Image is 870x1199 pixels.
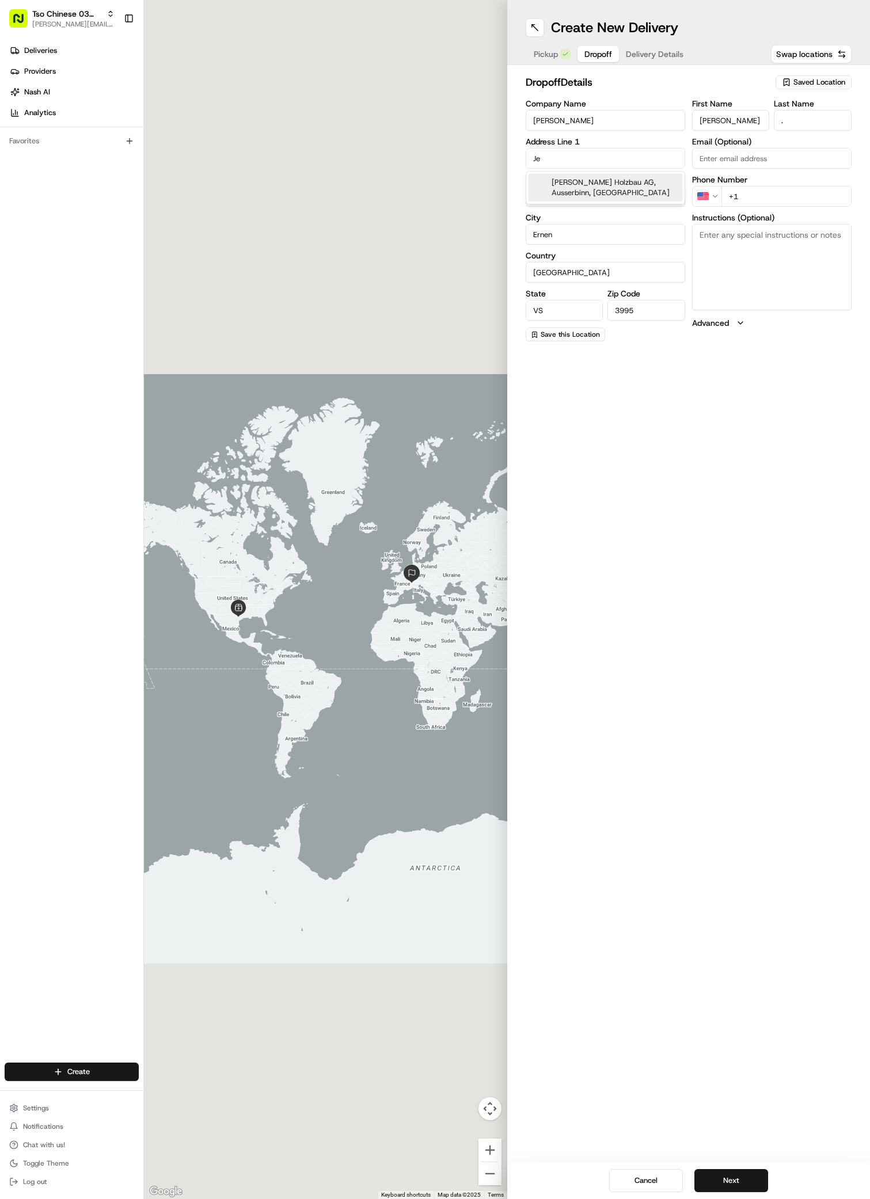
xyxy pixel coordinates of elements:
span: Knowledge Base [23,257,88,269]
img: Antonia (Store Manager) [12,168,30,186]
a: Providers [5,62,143,81]
span: Notifications [23,1122,63,1131]
a: Deliveries [5,41,143,60]
button: Zoom out [478,1162,502,1185]
h2: dropoff Details [526,74,769,90]
p: Welcome 👋 [12,46,210,64]
label: Last Name [774,100,852,108]
a: Powered byPylon [81,285,139,294]
button: Create [5,1063,139,1081]
span: Chat with us! [23,1140,65,1149]
input: Enter first name [692,110,770,131]
button: [PERSON_NAME][EMAIL_ADDRESS][DOMAIN_NAME] [32,20,115,29]
span: Dropoff [584,48,612,60]
input: Enter company name [526,110,685,131]
button: Tso Chinese 03 TsoCo[PERSON_NAME][EMAIL_ADDRESS][DOMAIN_NAME] [5,5,119,32]
button: Notifications [5,1118,139,1135]
img: 8571987876998_91fb9ceb93ad5c398215_72.jpg [24,110,45,131]
span: Save this Location [541,330,600,339]
span: Map data ©2025 [438,1192,481,1198]
div: Favorites [5,132,139,150]
label: First Name [692,100,770,108]
span: Swap locations [776,48,833,60]
label: Address Line 1 [526,138,685,146]
label: Email (Optional) [692,138,852,146]
a: Open this area in Google Maps (opens a new window) [147,1184,185,1199]
button: Advanced [692,317,852,329]
button: Next [694,1169,768,1192]
span: Wisdom [PERSON_NAME] [36,210,123,219]
div: Start new chat [52,110,189,121]
img: Nash [12,12,35,35]
span: Providers [24,66,56,77]
button: Settings [5,1100,139,1116]
span: Delivery Details [626,48,683,60]
h1: Create New Delivery [551,18,678,37]
img: Google [147,1184,185,1199]
input: Enter phone number [721,186,852,207]
label: Zip Code [607,290,685,298]
span: • [125,210,129,219]
button: Zoom in [478,1139,502,1162]
a: Nash AI [5,83,143,101]
button: Start new chat [196,113,210,127]
label: Company Name [526,100,685,108]
span: Analytics [24,108,56,118]
a: Analytics [5,104,143,122]
span: Log out [23,1177,47,1186]
button: Cancel [609,1169,683,1192]
button: Chat with us! [5,1137,139,1153]
button: See all [178,147,210,161]
div: [PERSON_NAME] Holzbau AG, Ausserbinn, [GEOGRAPHIC_DATA] [529,174,682,201]
span: Pylon [115,286,139,294]
span: • [154,178,158,188]
a: Terms (opens in new tab) [488,1192,504,1198]
span: [DATE] [131,210,155,219]
input: Enter email address [692,148,852,169]
span: Pickup [534,48,558,60]
div: 📗 [12,258,21,268]
img: 1736555255976-a54dd68f-1ca7-489b-9aae-adbdc363a1c4 [23,210,32,219]
span: Deliveries [24,45,57,56]
span: Create [67,1067,90,1077]
span: Nash AI [24,87,50,97]
div: 💻 [97,258,107,268]
span: Settings [23,1103,49,1113]
button: Keyboard shortcuts [381,1191,431,1199]
label: Instructions (Optional) [692,214,852,222]
span: [PERSON_NAME] (Store Manager) [36,178,151,188]
a: 💻API Documentation [93,253,189,273]
input: Enter country [526,262,685,283]
button: Swap locations [771,45,852,63]
div: We're available if you need us! [52,121,158,131]
input: Clear [30,74,190,86]
input: Enter last name [774,110,852,131]
input: Enter state [526,300,603,321]
button: Tso Chinese 03 TsoCo [32,8,102,20]
label: Phone Number [692,176,852,184]
button: Save this Location [526,328,605,341]
a: 📗Knowledge Base [7,253,93,273]
button: Saved Location [776,74,852,90]
button: Log out [5,1174,139,1190]
span: Toggle Theme [23,1159,69,1168]
label: State [526,290,603,298]
div: Past conversations [12,150,77,159]
button: Toggle Theme [5,1155,139,1171]
label: Advanced [692,317,729,329]
button: Map camera controls [478,1097,502,1120]
img: Wisdom Oko [12,199,30,221]
span: Saved Location [793,77,845,87]
img: 1736555255976-a54dd68f-1ca7-489b-9aae-adbdc363a1c4 [12,110,32,131]
div: Suggestions [526,171,685,204]
label: Country [526,252,685,260]
input: Enter zip code [607,300,685,321]
span: API Documentation [109,257,185,269]
input: Enter city [526,224,685,245]
span: [DATE] [160,178,184,188]
input: Enter address [526,148,685,169]
label: City [526,214,685,222]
